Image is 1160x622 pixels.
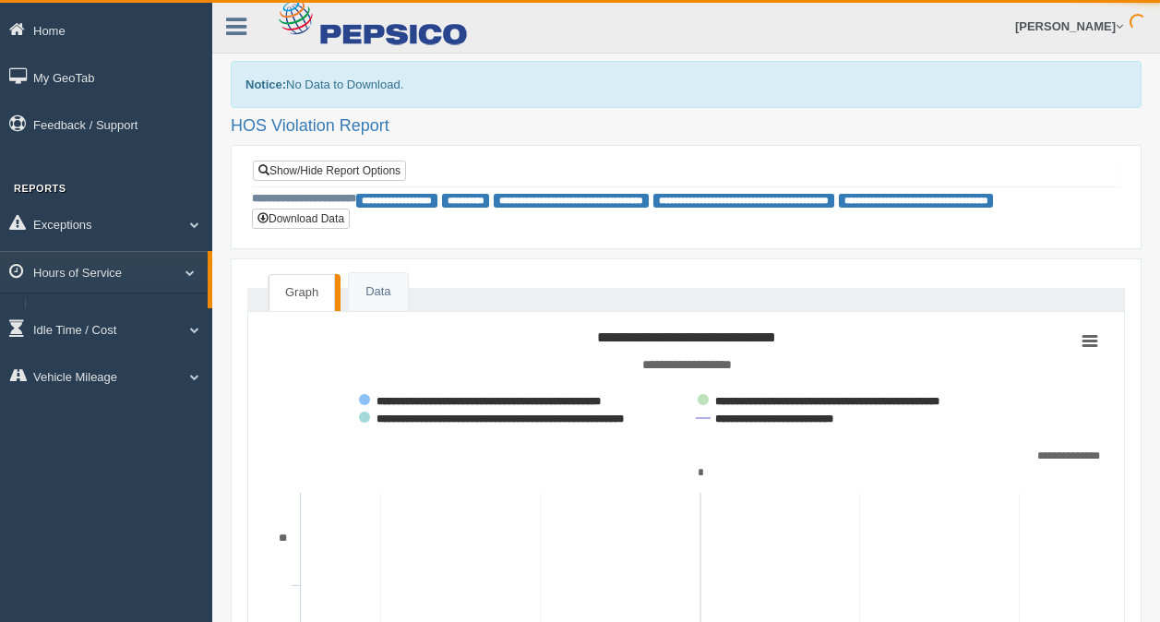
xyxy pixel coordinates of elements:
[245,78,286,91] b: Notice:
[231,61,1142,108] div: No Data to Download.
[252,209,350,229] button: Download Data
[349,273,407,311] a: Data
[231,117,1142,136] h2: HOS Violation Report
[253,161,406,181] a: Show/Hide Report Options
[33,298,208,331] a: HOS Explanation Reports
[269,274,335,311] a: Graph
